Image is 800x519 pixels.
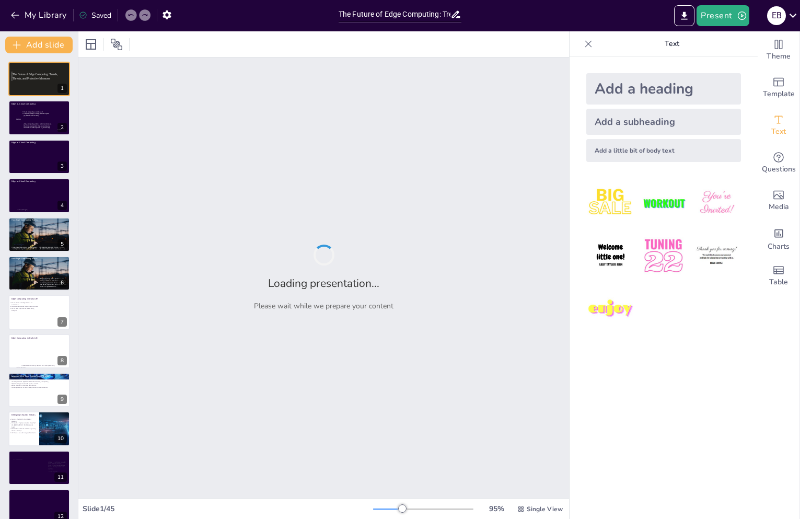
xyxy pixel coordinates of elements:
span: [URL][DOMAIN_NAME] [15,458,22,459]
span: Smart cities optimize resources using analytics. [11,308,34,312]
div: 9 [57,395,67,404]
img: 3.jpeg [692,179,741,227]
div: 3 [57,162,67,171]
span: Single View [527,505,563,513]
span: Text [771,126,786,137]
span: Data flows from sensors to edge devices. [13,246,37,248]
div: Add a table [758,257,799,295]
div: 7 [8,295,70,329]
div: 2 [57,123,67,132]
span: Aggregation occurs at the edge gateway. [40,246,65,248]
div: 5 [8,217,70,252]
div: Add a subheading [586,109,741,135]
p: Latency-sensitive applications benefit from edge computing. [12,381,67,383]
div: Add a heading [586,73,741,105]
span: How Edge Computing Works [11,218,37,221]
p: Text [597,31,747,56]
p: Emerging Security Threats [11,413,36,417]
p: Growing demand for low-latency services drives innovation. [12,387,67,389]
div: 10 [8,411,70,446]
img: 2.jpeg [639,179,688,227]
p: Compute/storage in large, remote regions (hyperscale data centers). [24,112,52,116]
div: 9 [8,373,70,407]
span: Importance of Edge Computing in [DATE] [11,375,49,377]
p: Edge computing makes processing and storage of data instantaneous by bringing computing systems a... [40,278,68,287]
div: Add images, graphics, shapes or video [758,182,799,220]
div: Add text boxes [758,107,799,144]
div: 2 [8,100,70,135]
div: 8 [8,334,70,368]
div: Add ready made slides [758,69,799,107]
span: Edge vs. Cloud Computing [11,180,36,183]
div: Slide 1 / 45 [83,504,373,514]
div: 11 [54,472,67,482]
p: Runtime is physically close for low latency [24,125,55,127]
p: The Future of Edge Computing: Trends, Threats, and Protective Measures [13,73,66,80]
p: China’s Salt Typhoon Hackers Breached the [DEMOGRAPHIC_DATA] National Guard [11,422,36,428]
p: Edge computing prioritizes data privacy. [12,385,67,387]
div: Change the overall theme [758,31,799,69]
div: Add charts and graphs [758,220,799,257]
span: Essential information is sent to the cloud. [40,248,65,250]
span: Smart homes use edge devices for automation. [11,302,32,306]
span: Local processing reduces bandwidth use. [13,248,37,250]
div: 1 [8,62,70,96]
div: 95 % [484,504,509,514]
img: 5.jpeg [639,232,688,280]
span: Theme [767,51,791,62]
button: Export to PowerPoint [674,5,694,26]
span: source: [URL][DOMAIN_NAME] [11,289,21,290]
div: 6 [8,256,70,291]
div: 10 [54,434,67,443]
button: Present [697,5,749,26]
button: Add slide [5,37,73,53]
div: Saved [79,10,111,20]
span: Charts [768,241,790,252]
div: 5 [57,239,67,249]
p: Record DDoS attacks indicate a growing threat landscape. [11,428,36,431]
span: Table [769,276,788,288]
h2: Loading presentation... [268,276,379,291]
div: Add a little bit of body text [586,139,741,162]
p: IoT devices are often targets for attacks. [11,432,36,434]
div: 6 [57,278,67,287]
img: 1.jpeg [586,179,635,227]
div: 7 [57,317,67,327]
span: Edge vs. Cloud Computing [11,141,36,144]
span: CLOUD [16,118,20,120]
div: e b [767,6,786,25]
div: 8 [57,356,67,365]
span: How Edge Computing Works [11,258,37,260]
span: [URL][DOMAIN_NAME] [51,470,58,471]
input: Insert title [339,7,450,22]
span: source: [49,470,51,471]
div: 4 [57,201,67,210]
span: source: [URL][DOMAIN_NAME] [14,244,24,245]
p: Resilience against network issues is critical. [12,383,67,385]
p: Stuxnet, the World's First Digital Weapon [11,418,36,422]
span: source: [URL][DOMAIN_NAME] [17,210,28,211]
img: 7.jpeg [586,285,635,333]
p: Stuxnet is a malicious computer worm first uncovered on [DATE],[2] and thought to have been in de... [48,461,65,469]
span: source: [16,366,19,367]
span: source: [13,458,15,459]
span: Cloud computing is centralized. [24,111,43,113]
button: My Library [8,7,71,24]
div: 3 [8,140,70,174]
span: Template [763,88,795,100]
span: Position [110,38,123,51]
div: Layout [83,36,99,53]
span: Media [769,201,789,213]
span: Questions [762,164,796,175]
p: Edge Computing in Daily Life [11,297,39,301]
p: Please wait while we prepare your content [254,301,393,311]
div: 11 [8,451,70,485]
button: e b [767,5,786,26]
p: Edge Computing in Daily Life [11,336,39,339]
img: 6.jpeg [692,232,741,280]
img: 4.jpeg [586,232,635,280]
div: 1 [57,84,67,93]
div: 4 [8,178,70,213]
p: Healthcare monitoring benefits from local processing. [22,364,60,366]
span: Edge vs. Cloud Computing [11,102,36,105]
